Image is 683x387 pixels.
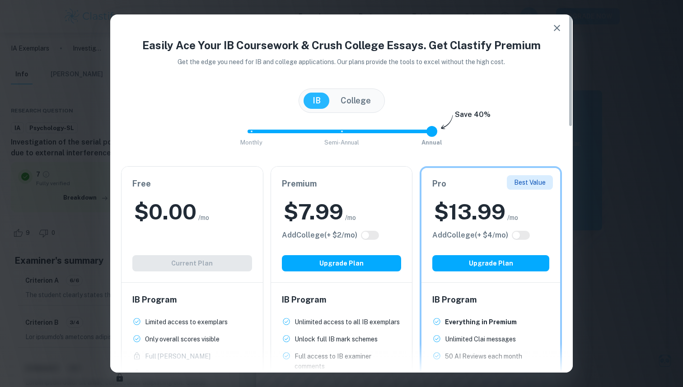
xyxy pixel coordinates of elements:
[421,139,442,146] span: Annual
[441,115,453,130] img: subscription-arrow.svg
[282,294,402,306] h6: IB Program
[282,255,402,271] button: Upgrade Plan
[332,93,380,109] button: College
[455,109,491,125] h6: Save 40%
[132,294,252,306] h6: IB Program
[295,334,378,344] p: Unlock full IB mark schemes
[282,177,402,190] h6: Premium
[432,294,549,306] h6: IB Program
[121,37,562,53] h4: Easily Ace Your IB Coursework & Crush College Essays. Get Clastify Premium
[432,230,508,241] h6: Click to see all the additional College features.
[432,177,549,190] h6: Pro
[282,230,357,241] h6: Click to see all the additional College features.
[345,213,356,223] span: /mo
[145,317,228,327] p: Limited access to exemplars
[324,139,359,146] span: Semi-Annual
[240,139,262,146] span: Monthly
[434,197,505,226] h2: $ 13.99
[134,197,196,226] h2: $ 0.00
[514,177,546,187] p: Best Value
[132,177,252,190] h6: Free
[198,213,209,223] span: /mo
[445,317,517,327] p: Everything in Premium
[295,317,400,327] p: Unlimited access to all IB exemplars
[432,255,549,271] button: Upgrade Plan
[304,93,330,109] button: IB
[145,334,220,344] p: Only overall scores visible
[165,57,518,67] p: Get the edge you need for IB and college applications. Our plans provide the tools to excel witho...
[507,213,518,223] span: /mo
[445,334,516,344] p: Unlimited Clai messages
[284,197,343,226] h2: $ 7.99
